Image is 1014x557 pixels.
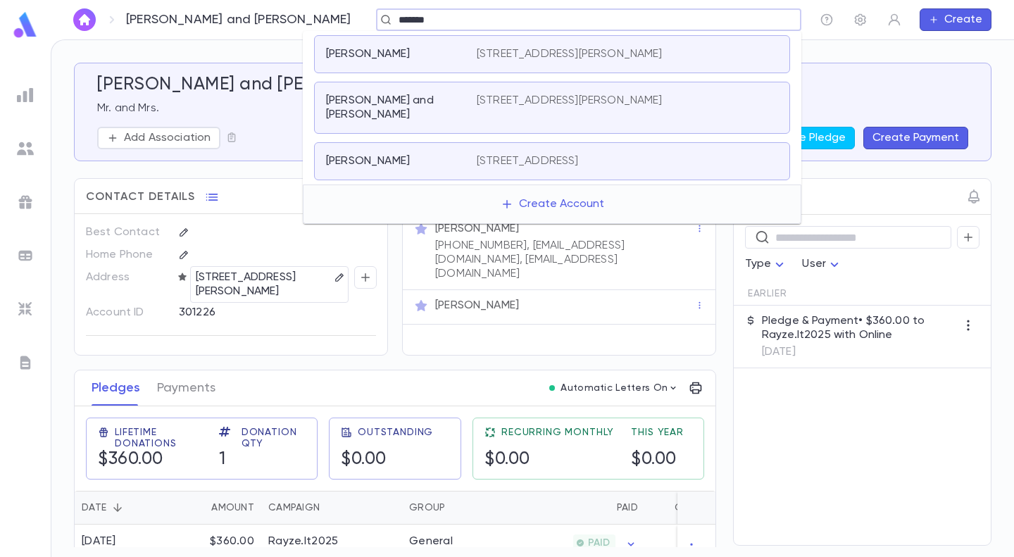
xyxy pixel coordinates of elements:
[745,258,772,270] span: Type
[477,47,663,61] p: [STREET_ADDRESS][PERSON_NAME]
[762,314,957,342] p: Pledge & Payment • $360.00 to Rayze.It2025 with Online
[675,491,744,525] div: Outstanding
[75,491,170,525] div: Date
[17,140,34,157] img: students_grey.60c7aba0da46da39d6d829b817ac14fc.svg
[863,127,968,149] button: Create Payment
[11,11,39,39] img: logo
[489,191,615,218] button: Create Account
[594,496,617,519] button: Sort
[106,496,129,519] button: Sort
[82,491,106,525] div: Date
[97,101,968,115] p: Mr. and Mrs.
[261,491,402,525] div: Campaign
[179,301,336,323] div: 301226
[17,354,34,371] img: letters_grey.7941b92b52307dd3b8a917253454ce1c.svg
[435,222,519,236] p: [PERSON_NAME]
[196,269,332,300] p: [STREET_ADDRESS][PERSON_NAME]
[17,87,34,104] img: reports_grey.c525e4749d1bce6a11f5fe2a8de1b229.svg
[115,427,202,449] span: Lifetime Donations
[268,491,320,525] div: Campaign
[86,266,167,289] p: Address
[402,491,508,525] div: Group
[268,534,338,549] div: Rayze.It2025
[17,194,34,211] img: campaigns_grey.99e729a5f7ee94e3726e6486bddda8f1.svg
[508,491,645,525] div: Paid
[326,94,460,122] p: [PERSON_NAME] and [PERSON_NAME]
[17,247,34,264] img: batches_grey.339ca447c9d9533ef1741baa751efc33.svg
[358,427,433,438] span: Outstanding
[745,251,789,278] div: Type
[762,345,957,359] p: [DATE]
[484,449,530,470] h5: $0.00
[211,491,254,525] div: Amount
[445,496,468,519] button: Sort
[242,427,306,449] span: Donation Qty
[759,127,855,149] button: Create Pledge
[631,449,677,470] h5: $0.00
[544,378,684,398] button: Automatic Letters On
[652,496,675,519] button: Sort
[189,496,211,519] button: Sort
[435,299,519,313] p: [PERSON_NAME]
[219,449,226,470] h5: 1
[582,537,615,549] span: PAID
[802,251,843,278] div: User
[320,496,342,519] button: Sort
[86,244,167,266] p: Home Phone
[920,8,991,31] button: Create
[86,301,167,324] p: Account ID
[76,14,93,25] img: home_white.a664292cf8c1dea59945f0da9f25487c.svg
[435,239,695,281] p: [PHONE_NUMBER], [EMAIL_ADDRESS][DOMAIN_NAME], [EMAIL_ADDRESS][DOMAIN_NAME]
[561,382,668,394] p: Automatic Letters On
[631,427,684,438] span: This Year
[477,154,579,168] p: [STREET_ADDRESS]
[802,258,826,270] span: User
[501,427,614,438] span: Recurring Monthly
[157,370,215,406] button: Payments
[92,370,140,406] button: Pledges
[124,131,211,145] p: Add Association
[82,534,116,549] div: [DATE]
[170,491,261,525] div: Amount
[86,221,167,244] p: Best Contact
[17,301,34,318] img: imports_grey.530a8a0e642e233f2baf0ef88e8c9fcb.svg
[645,491,751,525] div: Outstanding
[326,154,410,168] p: [PERSON_NAME]
[97,127,220,149] button: Add Association
[97,75,415,96] h5: [PERSON_NAME] and [PERSON_NAME]
[617,491,638,525] div: Paid
[748,288,787,299] span: Earlier
[98,449,163,470] h5: $360.00
[409,491,445,525] div: Group
[86,190,195,204] span: Contact Details
[126,12,351,27] p: [PERSON_NAME] and [PERSON_NAME]
[477,94,663,108] p: [STREET_ADDRESS][PERSON_NAME]
[326,47,410,61] p: [PERSON_NAME]
[341,449,387,470] h5: $0.00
